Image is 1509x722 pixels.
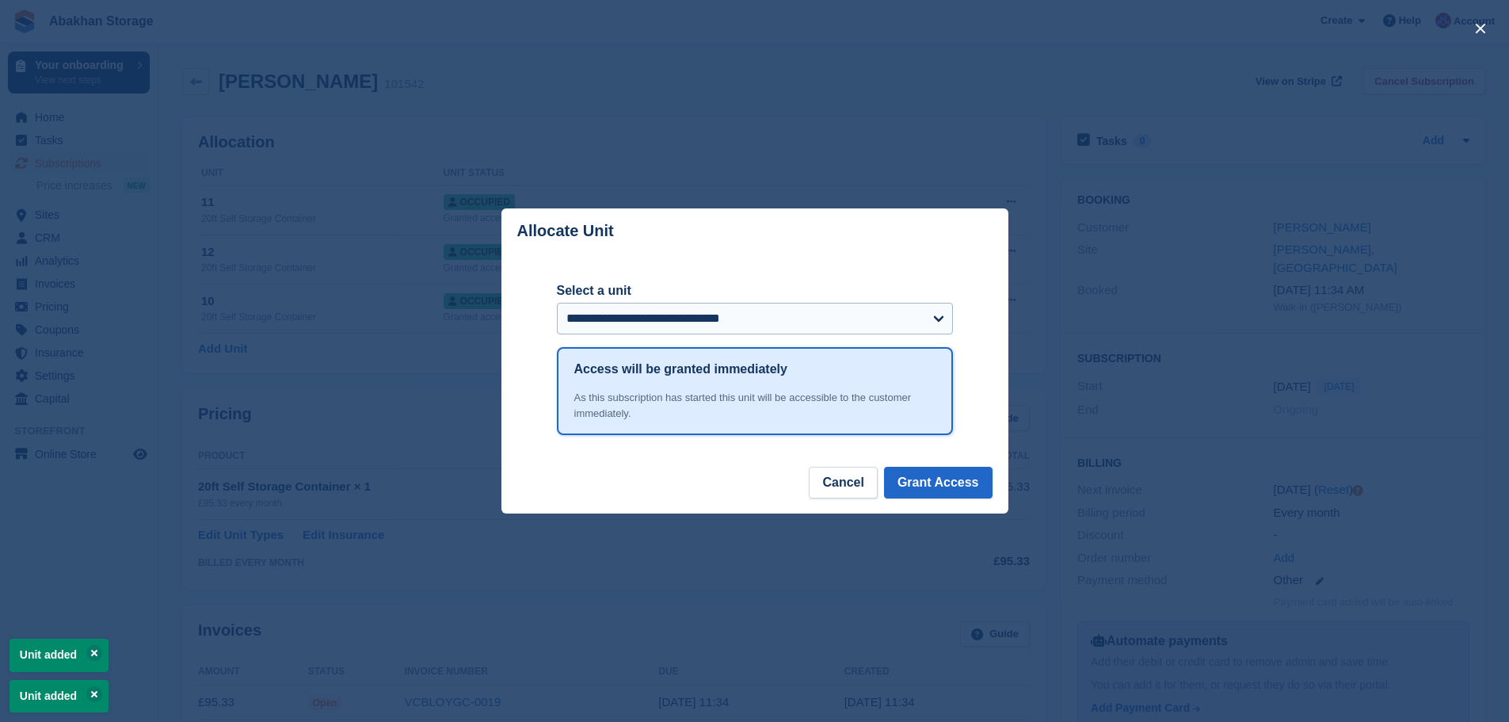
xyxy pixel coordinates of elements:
[809,467,877,499] button: Cancel
[10,680,109,712] p: Unit added
[1468,16,1493,41] button: close
[574,390,936,421] div: As this subscription has started this unit will be accessible to the customer immediately.
[557,281,953,300] label: Select a unit
[574,360,787,379] h1: Access will be granted immediately
[884,467,993,499] button: Grant Access
[10,639,109,671] p: Unit added
[517,222,614,240] p: Allocate Unit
